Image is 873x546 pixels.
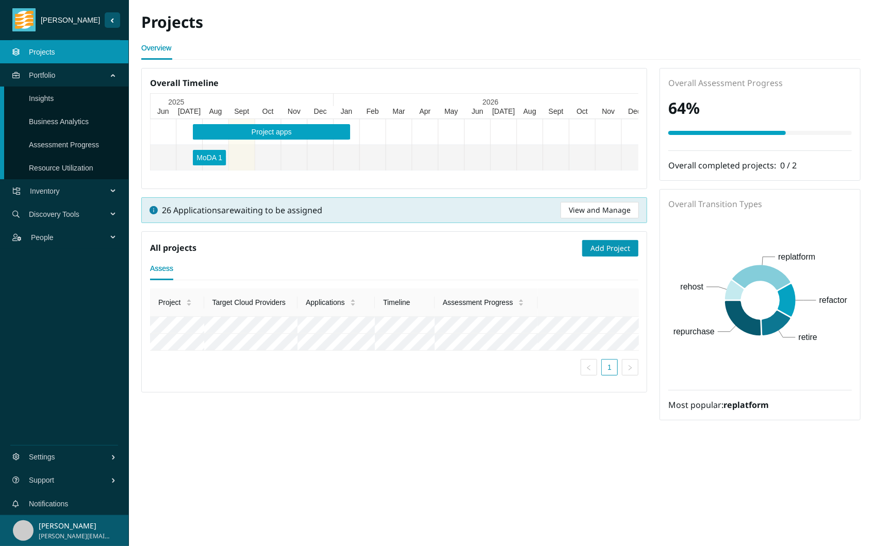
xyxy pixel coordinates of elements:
h5: All projects [150,242,196,254]
span: Discovery Tools [29,199,111,230]
text: retire [799,333,818,342]
span: 0 / 2 [780,160,797,171]
text: replatform [778,252,815,261]
a: Notifications [29,500,68,508]
a: 1 [602,360,617,375]
h2: 64 % [668,98,852,119]
h5: Overall Timeline [150,77,638,89]
a: Projects [29,48,55,56]
span: View and Manage [569,204,631,216]
span: Add Project [590,243,630,254]
span: Overall completed projects: [668,160,780,171]
img: tidal_logo.png [15,8,34,31]
a: Assessment Progress [29,141,99,149]
th: Project [150,288,204,317]
text: repurchase [673,327,715,336]
th: Timeline [375,288,435,317]
li: Previous Page [581,359,597,376]
span: Overall Assessment Progress [668,77,783,89]
span: Portfolio [29,60,111,91]
span: Support [29,465,111,496]
th: Assessment Progress [435,288,538,317]
a: Insights [29,94,54,103]
span: [PERSON_NAME] [36,14,105,26]
span: Applications [306,297,345,308]
h2: Projects [141,12,501,33]
span: left [586,365,592,371]
text: rehost [681,282,704,291]
span: info-circle [150,206,158,214]
button: Add Project [582,240,638,257]
span: Inventory [30,176,111,207]
span: Settings [29,441,111,472]
div: Assess [150,263,173,274]
span: Most popular: [668,399,723,411]
span: People [31,222,111,253]
span: Overall Transition Types [668,198,762,210]
p: [PERSON_NAME] [39,520,110,532]
a: Overview [141,38,171,58]
a: Resource Utilization [29,164,93,172]
button: View and Manage [561,202,639,218]
text: refactor [819,296,848,304]
span: right [627,365,633,371]
button: right [622,359,638,376]
span: Assessment Progress [443,297,513,308]
th: Target Cloud Providers [204,288,298,317]
strong: replatform [723,399,769,411]
li: 1 [601,359,618,376]
a: Business Analytics [29,117,89,126]
button: left [581,359,597,376]
th: Applications [298,288,375,317]
li: Next Page [622,359,638,376]
span: Project [158,297,181,308]
span: 26 Applications are waiting to be assigned [162,204,322,217]
span: [PERSON_NAME][EMAIL_ADDRESS][DOMAIN_NAME] [39,532,110,541]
